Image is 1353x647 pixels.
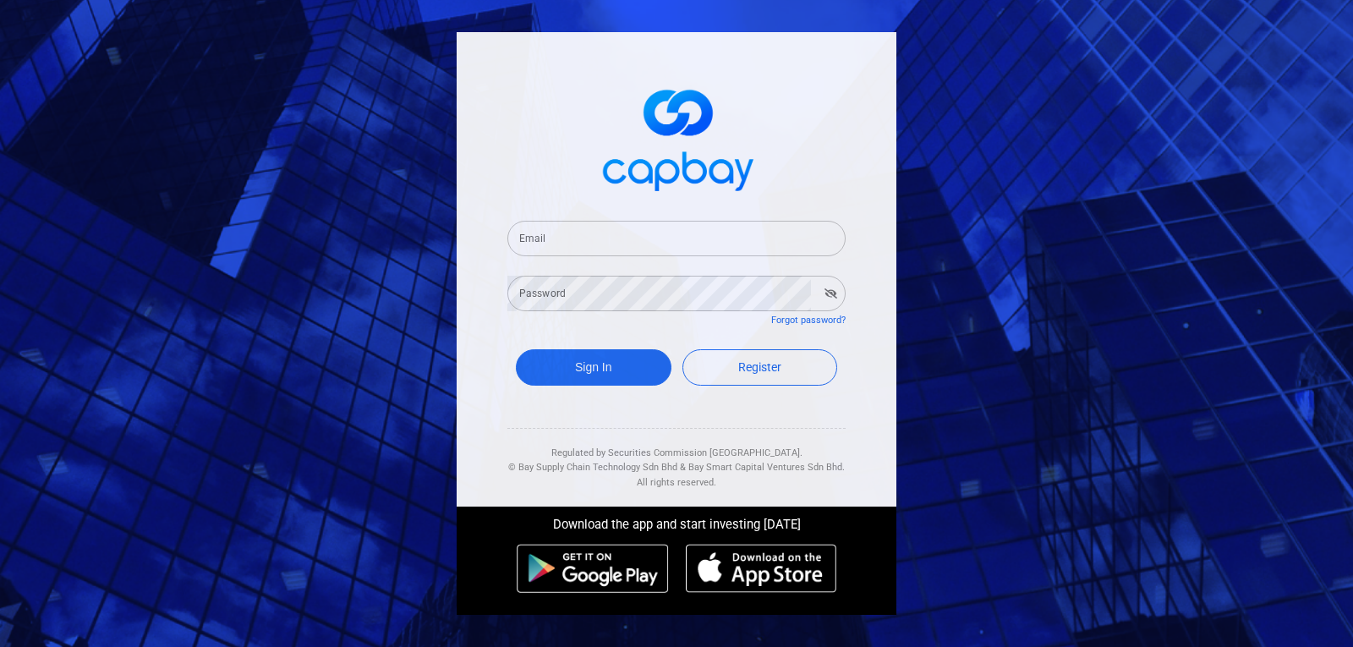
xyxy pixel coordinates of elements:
[682,349,838,386] a: Register
[517,544,669,593] img: android
[771,315,846,326] a: Forgot password?
[738,360,781,374] span: Register
[592,74,761,200] img: logo
[516,349,671,386] button: Sign In
[444,507,909,535] div: Download the app and start investing [DATE]
[686,544,836,593] img: ios
[688,462,845,473] span: Bay Smart Capital Ventures Sdn Bhd.
[508,462,677,473] span: © Bay Supply Chain Technology Sdn Bhd
[507,429,846,491] div: Regulated by Securities Commission [GEOGRAPHIC_DATA]. & All rights reserved.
